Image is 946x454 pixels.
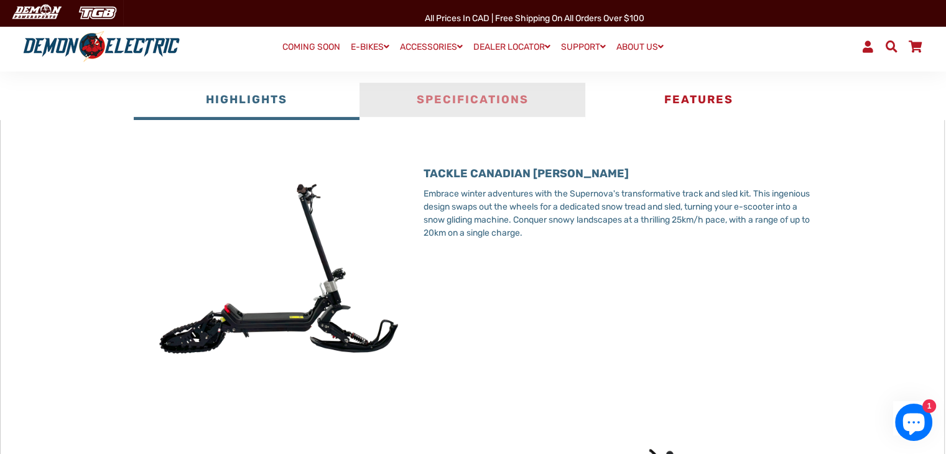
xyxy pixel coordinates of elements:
a: ABOUT US [612,38,668,56]
a: ACCESSORIES [396,38,467,56]
a: E-BIKES [346,38,394,56]
button: Highlights [134,83,359,120]
a: DEALER LOCATOR [469,38,555,56]
img: Demon Electric [6,2,66,23]
a: COMING SOON [278,39,345,56]
img: Demon Electric logo [19,30,184,63]
button: Specifications [359,83,585,120]
h3: TACKLE CANADIAN [PERSON_NAME] [424,167,812,181]
button: Features [585,83,811,120]
img: Side_45_Angle_R2LL.jpg [152,142,405,395]
inbox-online-store-chat: Shopify online store chat [891,404,936,444]
a: SUPPORT [557,38,610,56]
p: Embrace winter adventures with the Supernova's transformative track and sled kit. This ingenious ... [424,187,812,239]
span: All Prices in CAD | Free shipping on all orders over $100 [425,13,644,24]
img: TGB Canada [72,2,123,23]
